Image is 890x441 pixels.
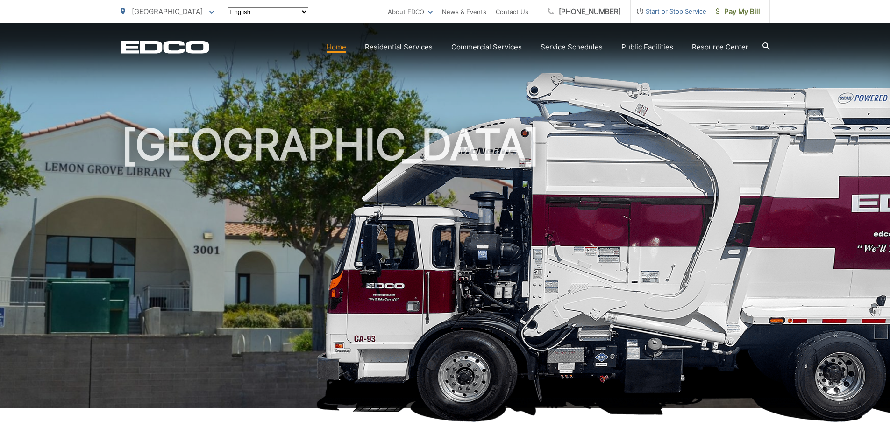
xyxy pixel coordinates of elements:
[621,42,673,53] a: Public Facilities
[327,42,346,53] a: Home
[692,42,748,53] a: Resource Center
[121,41,209,54] a: EDCD logo. Return to the homepage.
[496,6,528,17] a: Contact Us
[716,6,760,17] span: Pay My Bill
[121,121,770,417] h1: [GEOGRAPHIC_DATA]
[451,42,522,53] a: Commercial Services
[541,42,603,53] a: Service Schedules
[365,42,433,53] a: Residential Services
[132,7,203,16] span: [GEOGRAPHIC_DATA]
[388,6,433,17] a: About EDCO
[442,6,486,17] a: News & Events
[228,7,308,16] select: Select a language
